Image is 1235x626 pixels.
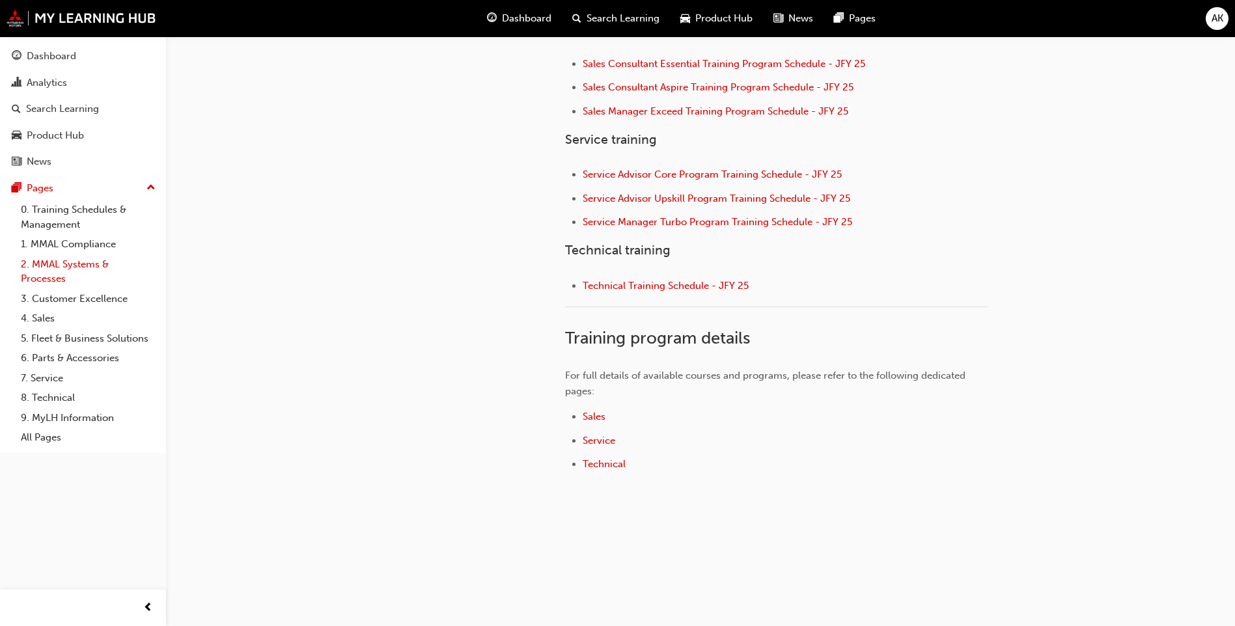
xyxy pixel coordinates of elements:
a: 0. Training Schedules & Management [16,200,161,234]
a: Product Hub [5,124,161,148]
a: Sales Consultant Aspire Training Program Schedule - JFY 25 [583,81,853,93]
span: up-icon [146,180,156,197]
a: 5. Fleet & Business Solutions [16,329,161,349]
span: Training program details [565,328,750,348]
div: Analytics [27,75,67,90]
span: Search Learning [587,11,659,26]
a: car-iconProduct Hub [670,5,763,32]
a: All Pages [16,428,161,448]
span: For full details of available courses and programs, please refer to the following dedicated pages: [565,370,968,397]
a: Analytics [5,71,161,95]
a: 9. MyLH Information [16,408,161,428]
span: news-icon [773,10,783,27]
a: Technical [583,458,626,470]
button: AK [1206,7,1228,30]
a: news-iconNews [763,5,824,32]
a: guage-iconDashboard [477,5,562,32]
a: Technical Training Schedule - JFY 25 [583,280,749,292]
span: car-icon [12,130,21,142]
div: Pages [27,181,53,196]
a: 4. Sales [16,308,161,329]
div: News [27,154,51,169]
span: pages-icon [12,183,21,195]
a: Dashboard [5,44,161,68]
a: Search Learning [5,97,161,121]
div: Search Learning [26,102,99,116]
span: Product Hub [695,11,753,26]
a: pages-iconPages [824,5,886,32]
a: 7. Service [16,368,161,388]
a: Service [583,435,615,446]
a: 3. Customer Excellence [16,289,161,309]
a: Service Advisor Core Program Training Schedule - JFY 25 [583,169,842,180]
span: Pages [849,11,876,26]
span: guage-icon [12,51,21,62]
span: search-icon [12,103,21,115]
a: 2. MMAL Systems & Processes [16,254,161,289]
a: 1. MMAL Compliance [16,234,161,254]
span: guage-icon [487,10,497,27]
span: prev-icon [143,600,153,616]
div: Product Hub [27,128,84,143]
span: news-icon [12,156,21,168]
a: News [5,150,161,174]
a: search-iconSearch Learning [562,5,670,32]
span: Service training [565,132,657,147]
a: Sales Consultant Essential Training Program Schedule - JFY 25 [583,58,865,70]
button: DashboardAnalyticsSearch LearningProduct HubNews [5,42,161,176]
span: search-icon [572,10,581,27]
a: Service Advisor Upskill Program Training Schedule - JFY 25 [583,193,850,204]
span: AK [1212,11,1223,26]
a: Sales [583,411,605,422]
span: car-icon [680,10,690,27]
span: News [788,11,813,26]
img: mmal [7,10,156,27]
a: Sales Manager Exceed Training Program Schedule - JFY 25 [583,105,848,117]
span: Technical training [565,243,671,258]
a: 8. Technical [16,388,161,408]
span: pages-icon [834,10,844,27]
a: Service Manager Turbo Program Training Schedule - JFY 25 [583,216,852,228]
button: Pages [5,176,161,200]
span: Dashboard [502,11,551,26]
span: chart-icon [12,77,21,89]
div: Dashboard [27,49,76,64]
a: 6. Parts & Accessories [16,348,161,368]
